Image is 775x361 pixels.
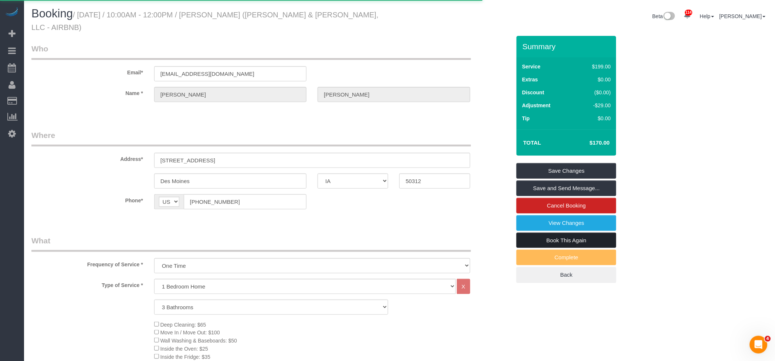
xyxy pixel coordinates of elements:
[577,63,611,70] div: $199.00
[522,76,538,83] label: Extras
[750,336,768,354] iframe: Intercom live chat
[31,43,471,60] legend: Who
[154,66,307,81] input: Email*
[26,194,149,204] label: Phone*
[154,87,307,102] input: First Name*
[568,140,610,146] h4: $170.00
[26,87,149,97] label: Name *
[522,89,544,96] label: Discount
[663,12,675,21] img: New interface
[577,76,611,83] div: $0.00
[517,233,616,248] a: Book This Again
[160,322,206,328] span: Deep Cleaning: $65
[517,163,616,179] a: Save Changes
[720,13,766,19] a: [PERSON_NAME]
[653,13,676,19] a: Beta
[523,139,541,146] strong: Total
[318,87,470,102] input: Last Name*
[685,10,693,16] span: 114
[26,258,149,268] label: Frequency of Service *
[517,180,616,196] a: Save and Send Message...
[522,102,551,109] label: Adjustment
[522,115,530,122] label: Tip
[680,7,695,24] a: 114
[26,66,149,76] label: Email*
[31,11,379,31] small: / [DATE] / 10:00AM - 12:00PM / [PERSON_NAME] ([PERSON_NAME] & [PERSON_NAME], LLC - AIRBNB)
[160,330,220,335] span: Move In / Move Out: $100
[577,89,611,96] div: ($0.00)
[765,336,771,342] span: 4
[31,235,471,252] legend: What
[399,173,470,189] input: Zip Code*
[184,194,307,209] input: Phone*
[26,153,149,163] label: Address*
[577,102,611,109] div: -$29.00
[522,63,541,70] label: Service
[154,173,307,189] input: City*
[160,346,208,352] span: Inside the Oven: $25
[517,215,616,231] a: View Changes
[522,42,613,51] h3: Summary
[31,7,73,20] span: Booking
[160,338,237,344] span: Wall Washing & Baseboards: $50
[577,115,611,122] div: $0.00
[160,354,210,360] span: Inside the Fridge: $35
[700,13,714,19] a: Help
[4,7,19,18] img: Automaid Logo
[517,267,616,283] a: Back
[26,279,149,289] label: Type of Service *
[517,198,616,213] a: Cancel Booking
[31,130,471,146] legend: Where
